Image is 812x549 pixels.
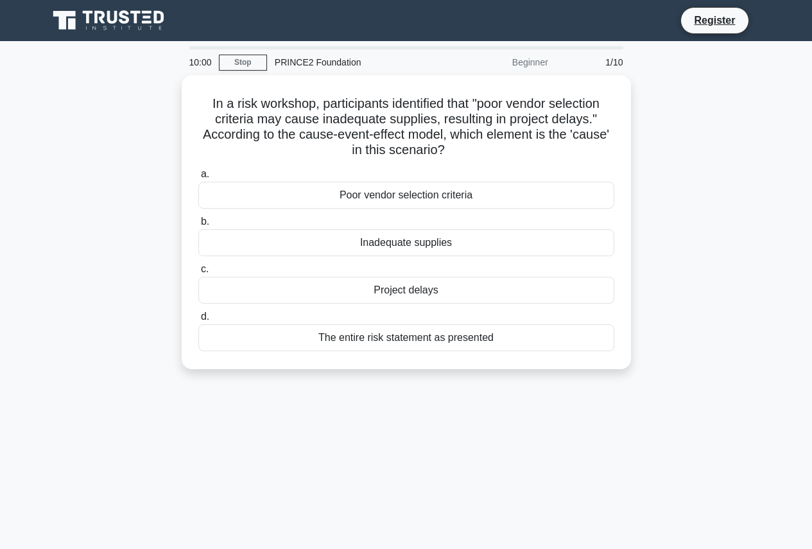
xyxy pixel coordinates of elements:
div: 10:00 [182,49,219,75]
div: Beginner [444,49,556,75]
span: b. [201,216,209,227]
a: Stop [219,55,267,71]
span: a. [201,168,209,179]
div: 1/10 [556,49,631,75]
div: The entire risk statement as presented [198,324,614,351]
a: Register [686,12,743,28]
div: Poor vendor selection criteria [198,182,614,209]
span: c. [201,263,209,274]
div: Inadequate supplies [198,229,614,256]
h5: In a risk workshop, participants identified that "poor vendor selection criteria may cause inadeq... [197,96,616,159]
div: Project delays [198,277,614,304]
div: PRINCE2 Foundation [267,49,444,75]
span: d. [201,311,209,322]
